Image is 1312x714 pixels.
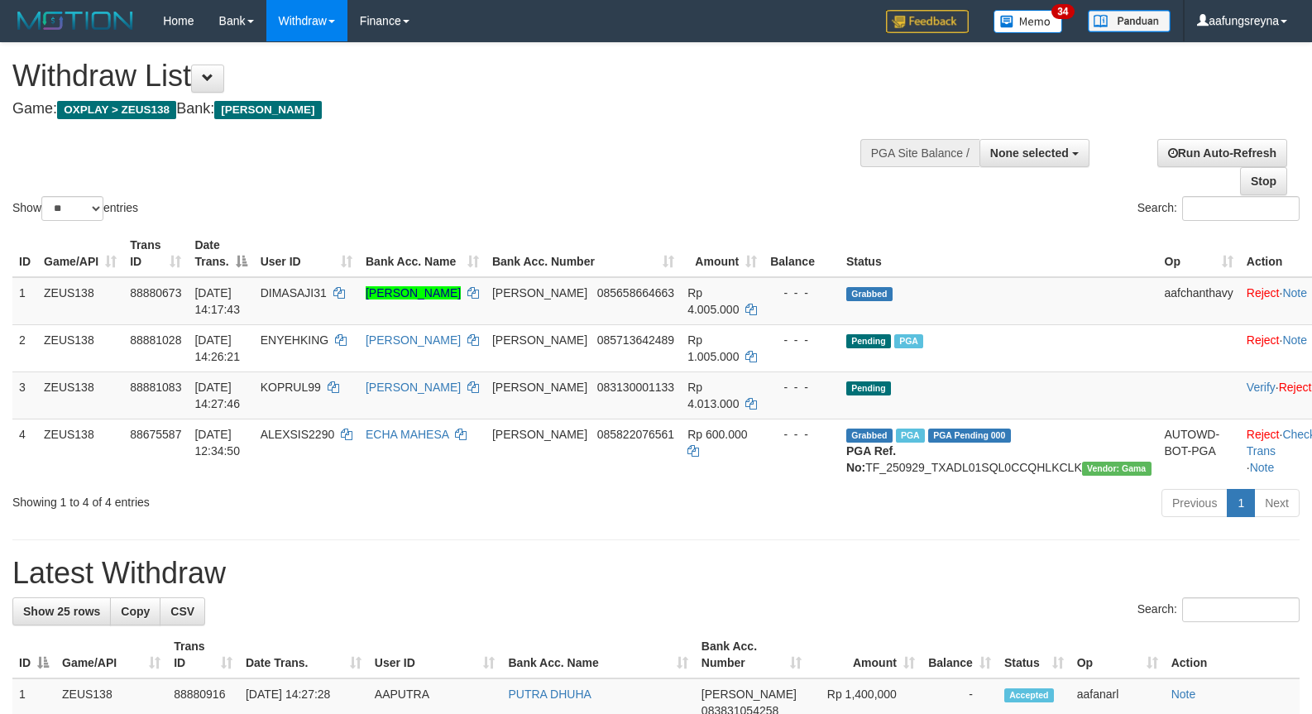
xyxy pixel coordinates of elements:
[37,419,123,482] td: ZEUS138
[12,371,37,419] td: 3
[687,333,739,363] span: Rp 1.005.000
[261,428,335,441] span: ALEXSIS2290
[492,428,587,441] span: [PERSON_NAME]
[194,428,240,458] span: [DATE] 12:34:50
[1158,230,1240,277] th: Op: activate to sort column ascending
[501,631,694,678] th: Bank Acc. Name: activate to sort column ascending
[194,333,240,363] span: [DATE] 14:26:21
[12,324,37,371] td: 2
[1157,139,1287,167] a: Run Auto-Refresh
[492,381,587,394] span: [PERSON_NAME]
[167,631,239,678] th: Trans ID: activate to sort column ascending
[1282,286,1307,299] a: Note
[1182,597,1300,622] input: Search:
[1137,196,1300,221] label: Search:
[170,605,194,618] span: CSV
[597,428,674,441] span: Copy 085822076561 to clipboard
[1070,631,1165,678] th: Op: activate to sort column ascending
[860,139,979,167] div: PGA Site Balance /
[886,10,969,33] img: Feedback.jpg
[368,631,502,678] th: User ID: activate to sort column ascending
[123,230,188,277] th: Trans ID: activate to sort column ascending
[194,286,240,316] span: [DATE] 14:17:43
[764,230,840,277] th: Balance
[486,230,681,277] th: Bank Acc. Number: activate to sort column ascending
[130,428,181,441] span: 88675587
[1279,381,1312,394] a: Reject
[492,333,587,347] span: [PERSON_NAME]
[12,487,534,510] div: Showing 1 to 4 of 4 entries
[261,333,328,347] span: ENYEHKING
[1137,597,1300,622] label: Search:
[894,334,923,348] span: Marked by aafanarl
[979,139,1089,167] button: None selected
[57,101,176,119] span: OXPLAY > ZEUS138
[846,334,891,348] span: Pending
[214,101,321,119] span: [PERSON_NAME]
[508,688,591,701] a: PUTRA DHUHA
[37,324,123,371] td: ZEUS138
[23,605,100,618] span: Show 25 rows
[160,597,205,625] a: CSV
[261,381,321,394] span: KOPRUL99
[12,631,55,678] th: ID: activate to sort column descending
[808,631,922,678] th: Amount: activate to sort column ascending
[121,605,150,618] span: Copy
[597,286,674,299] span: Copy 085658664663 to clipboard
[366,428,448,441] a: ECHA MAHESA
[37,230,123,277] th: Game/API: activate to sort column ascending
[990,146,1069,160] span: None selected
[687,428,747,441] span: Rp 600.000
[110,597,160,625] a: Copy
[1004,688,1054,702] span: Accepted
[366,333,461,347] a: [PERSON_NAME]
[846,287,893,301] span: Grabbed
[695,631,808,678] th: Bank Acc. Number: activate to sort column ascending
[359,230,486,277] th: Bank Acc. Name: activate to sort column ascending
[928,429,1011,443] span: PGA Pending
[366,286,461,299] a: [PERSON_NAME]
[1158,277,1240,325] td: aafchanthavy
[12,196,138,221] label: Show entries
[1161,489,1228,517] a: Previous
[12,597,111,625] a: Show 25 rows
[1282,333,1307,347] a: Note
[194,381,240,410] span: [DATE] 14:27:46
[1158,419,1240,482] td: AUTOWD-BOT-PGA
[37,371,123,419] td: ZEUS138
[922,631,998,678] th: Balance: activate to sort column ascending
[12,419,37,482] td: 4
[261,286,327,299] span: DIMASAJI31
[1051,4,1074,19] span: 34
[994,10,1063,33] img: Button%20Memo.svg
[130,286,181,299] span: 88880673
[770,332,833,348] div: - - -
[12,8,138,33] img: MOTION_logo.png
[1254,489,1300,517] a: Next
[1247,428,1280,441] a: Reject
[840,419,1158,482] td: TF_250929_TXADL01SQL0CCQHLKCLK
[37,277,123,325] td: ZEUS138
[254,230,359,277] th: User ID: activate to sort column ascending
[597,381,674,394] span: Copy 083130001133 to clipboard
[130,381,181,394] span: 88881083
[1227,489,1255,517] a: 1
[55,631,167,678] th: Game/API: activate to sort column ascending
[366,381,461,394] a: [PERSON_NAME]
[1165,631,1300,678] th: Action
[846,429,893,443] span: Grabbed
[1088,10,1171,32] img: panduan.png
[998,631,1070,678] th: Status: activate to sort column ascending
[1247,381,1276,394] a: Verify
[239,631,368,678] th: Date Trans.: activate to sort column ascending
[770,426,833,443] div: - - -
[1182,196,1300,221] input: Search:
[1250,461,1275,474] a: Note
[846,444,896,474] b: PGA Ref. No:
[492,286,587,299] span: [PERSON_NAME]
[770,379,833,395] div: - - -
[12,557,1300,590] h1: Latest Withdraw
[12,277,37,325] td: 1
[687,286,739,316] span: Rp 4.005.000
[846,381,891,395] span: Pending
